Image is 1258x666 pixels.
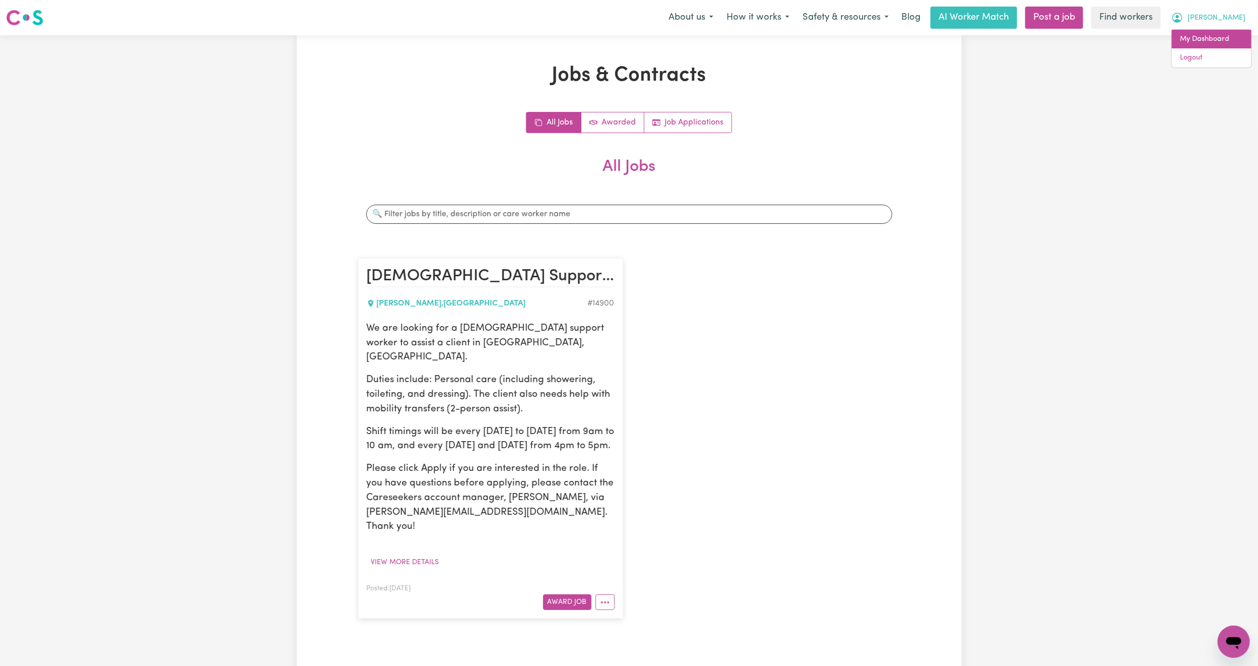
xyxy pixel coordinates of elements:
span: Posted: [DATE] [367,585,411,592]
div: [PERSON_NAME] , [GEOGRAPHIC_DATA] [367,297,588,310]
button: About us [662,7,720,28]
button: My Account [1165,7,1252,28]
button: How it works [720,7,796,28]
button: Safety & resources [796,7,895,28]
h2: Female Support Worker Needed in MacKenzie, QLD [367,267,615,287]
p: Duties include: Personal care (including showering, toileting, and dressing). The client also nee... [367,373,615,416]
input: 🔍 Filter jobs by title, description or care worker name [366,205,892,224]
div: Job ID #14900 [588,297,615,310]
a: Logout [1172,48,1251,68]
iframe: Button to launch messaging window, conversation in progress [1218,626,1250,658]
a: Find workers [1091,7,1161,29]
a: Careseekers logo [6,6,43,29]
a: Job applications [644,112,732,133]
div: My Account [1171,29,1252,68]
a: Post a job [1025,7,1083,29]
a: Active jobs [581,112,644,133]
img: Careseekers logo [6,9,43,27]
p: We are looking for a [DEMOGRAPHIC_DATA] support worker to assist a client in [GEOGRAPHIC_DATA], [... [367,322,615,365]
button: More options [595,594,615,610]
button: Award Job [543,594,591,610]
h2: All Jobs [358,157,900,193]
button: View more details [367,555,444,570]
h1: Jobs & Contracts [358,64,900,88]
p: Please click Apply if you are interested in the role. If you have questions before applying, plea... [367,462,615,534]
a: AI Worker Match [931,7,1017,29]
a: Blog [895,7,926,29]
p: Shift timings will be every [DATE] to [DATE] from 9am to 10 am, and every [DATE] and [DATE] from ... [367,425,615,454]
span: [PERSON_NAME] [1187,13,1245,24]
a: My Dashboard [1172,30,1251,49]
a: All jobs [526,112,581,133]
